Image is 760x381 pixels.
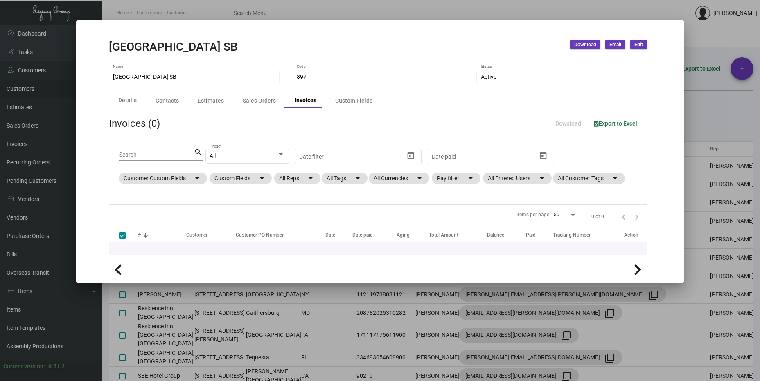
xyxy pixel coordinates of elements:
[554,212,577,218] mat-select: Items per page:
[156,96,179,105] div: Contacts
[236,231,325,239] div: Customer PO Number
[353,173,363,183] mat-icon: arrow_drop_down
[257,173,267,183] mat-icon: arrow_drop_down
[210,173,272,184] mat-chip: Custom Fields
[415,173,424,183] mat-icon: arrow_drop_down
[322,173,368,184] mat-chip: All Tags
[3,362,45,371] div: Current version:
[429,231,487,239] div: Total Amount
[332,153,382,160] input: End date
[487,231,526,239] div: Balance
[210,152,216,159] span: All
[594,120,637,127] span: Export to Excel
[555,120,581,127] span: Download
[553,231,624,239] div: Tracking Number
[464,153,515,160] input: End date
[570,40,600,49] button: Download
[404,149,417,162] button: Open calendar
[119,173,207,184] mat-chip: Customer Custom Fields
[429,231,458,239] div: Total Amount
[432,153,457,160] input: Start date
[526,231,536,239] div: Paid
[274,173,320,184] mat-chip: All Reps
[335,96,372,105] div: Custom Fields
[236,231,284,239] div: Customer PO Number
[481,74,496,80] span: Active
[295,96,316,105] div: Invoices
[537,149,550,162] button: Open calendar
[553,231,591,239] div: Tracking Number
[624,228,647,242] th: Action
[186,231,232,239] div: Customer
[325,231,352,239] div: Date
[516,211,550,218] div: Items per page:
[194,148,203,157] mat-icon: search
[554,212,559,217] span: 50
[138,231,187,239] div: #
[610,173,620,183] mat-icon: arrow_drop_down
[397,231,429,239] div: Aging
[138,231,141,239] div: #
[574,41,596,48] span: Download
[192,173,202,183] mat-icon: arrow_drop_down
[605,40,625,49] button: Email
[118,96,137,105] div: Details
[243,96,276,105] div: Sales Orders
[109,116,160,131] div: Invoices (0)
[549,116,588,131] button: Download
[526,231,553,239] div: Paid
[634,41,643,48] span: Edit
[588,116,644,131] button: Export to Excel
[198,96,224,105] div: Estimates
[483,173,552,184] mat-chip: All Entered Users
[325,231,335,239] div: Date
[299,153,325,160] input: Start date
[609,41,621,48] span: Email
[630,40,647,49] button: Edit
[432,173,480,184] mat-chip: Pay filter
[553,173,625,184] mat-chip: All Customer Tags
[109,40,238,54] h2: [GEOGRAPHIC_DATA] SB
[537,173,547,183] mat-icon: arrow_drop_down
[630,210,643,223] button: Next page
[591,213,604,220] div: 0 of 0
[306,173,316,183] mat-icon: arrow_drop_down
[369,173,429,184] mat-chip: All Currencies
[397,231,410,239] div: Aging
[487,231,504,239] div: Balance
[617,210,630,223] button: Previous page
[186,231,207,239] div: Customer
[352,231,373,239] div: Date paid
[352,231,396,239] div: Date paid
[466,173,476,183] mat-icon: arrow_drop_down
[48,362,65,371] div: 0.51.2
